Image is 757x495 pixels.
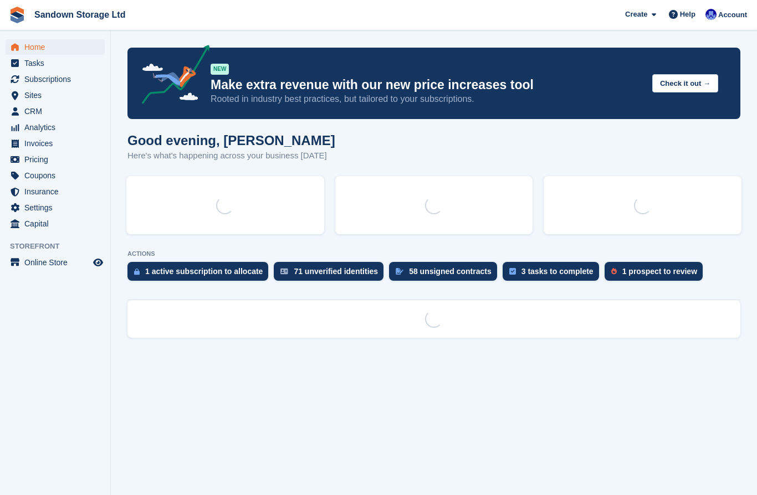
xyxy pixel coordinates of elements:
[503,262,605,286] a: 3 tasks to complete
[625,9,647,20] span: Create
[24,136,91,151] span: Invoices
[396,268,403,275] img: contract_signature_icon-13c848040528278c33f63329250d36e43548de30e8caae1d1a13099fd9432cc5.svg
[6,55,105,71] a: menu
[6,87,105,103] a: menu
[6,184,105,199] a: menu
[24,152,91,167] span: Pricing
[24,184,91,199] span: Insurance
[24,55,91,71] span: Tasks
[30,6,130,24] a: Sandown Storage Ltd
[127,149,335,162] p: Here's what's happening across your business [DATE]
[705,9,717,20] img: Jeremy Hannan
[680,9,695,20] span: Help
[127,133,335,148] h1: Good evening, [PERSON_NAME]
[9,7,25,23] img: stora-icon-8386f47178a22dfd0bd8f6a31ec36ba5ce8667c1dd55bd0f319d3a0aa187defe.svg
[24,255,91,270] span: Online Store
[6,152,105,167] a: menu
[6,39,105,55] a: menu
[6,136,105,151] a: menu
[509,268,516,275] img: task-75834270c22a3079a89374b754ae025e5fb1db73e45f91037f5363f120a921f8.svg
[134,268,140,275] img: active_subscription_to_allocate_icon-d502201f5373d7db506a760aba3b589e785aa758c864c3986d89f69b8ff3...
[127,262,274,286] a: 1 active subscription to allocate
[211,93,643,105] p: Rooted in industry best practices, but tailored to your subscriptions.
[521,267,594,276] div: 3 tasks to complete
[389,262,503,286] a: 58 unsigned contracts
[6,168,105,183] a: menu
[127,250,740,257] p: ACTIONS
[718,9,747,20] span: Account
[6,71,105,87] a: menu
[652,74,718,92] button: Check it out →
[6,120,105,135] a: menu
[6,104,105,119] a: menu
[6,216,105,231] a: menu
[6,255,105,270] a: menu
[24,39,91,55] span: Home
[24,104,91,119] span: CRM
[605,262,708,286] a: 1 prospect to review
[6,200,105,215] a: menu
[24,120,91,135] span: Analytics
[24,200,91,215] span: Settings
[611,268,617,275] img: prospect-51fa495bee0391a8d652442698ab0144808aea92771e9ea1ae160a38d050c398.svg
[280,268,288,275] img: verify_identity-adf6edd0f0f0b5bbfe63781bf79b02c33cf7c696d77639b501bdc392416b5a36.svg
[409,267,492,276] div: 58 unsigned contracts
[294,267,378,276] div: 71 unverified identities
[24,71,91,87] span: Subscriptions
[211,77,643,93] p: Make extra revenue with our new price increases tool
[10,241,110,252] span: Storefront
[24,168,91,183] span: Coupons
[145,267,263,276] div: 1 active subscription to allocate
[24,87,91,103] span: Sites
[132,45,210,108] img: price-adjustments-announcement-icon-8257ccfd72463d97f412b2fc003d46551f7dbcb40ab6d574587a9cd5c0d94...
[24,216,91,231] span: Capital
[91,256,105,269] a: Preview store
[274,262,389,286] a: 71 unverified identities
[211,64,229,75] div: NEW
[622,267,697,276] div: 1 prospect to review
